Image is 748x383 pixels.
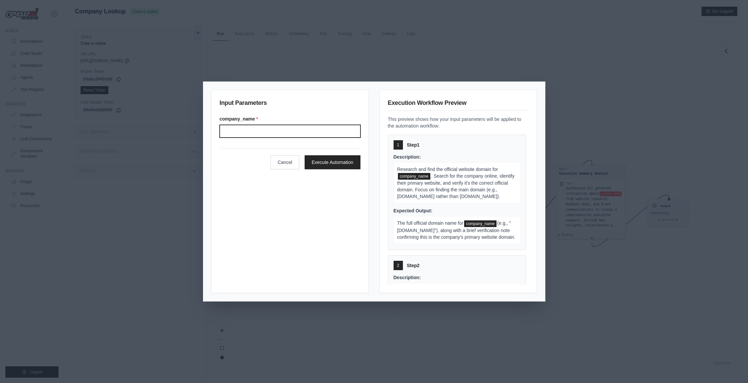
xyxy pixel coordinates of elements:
span: company_name [464,220,497,227]
span: 1 [397,142,399,148]
label: company_name [220,116,360,122]
h3: Execution Workflow Preview [388,98,529,111]
iframe: Chat Widget [715,351,748,383]
span: Description: [394,154,421,160]
span: Research and find the official website domain for [397,167,498,172]
span: Description: [394,275,421,280]
span: company_name [398,173,430,180]
span: Expected Output: [394,208,433,213]
span: (e.g., "[DOMAIN_NAME]"), along with a brief verification note confirming this is the company's pr... [397,220,516,239]
span: The full official domain name for [397,220,463,226]
button: Cancel [271,155,299,169]
span: Step 2 [407,262,420,269]
p: This preview shows how your input parameters will be applied to the automation workflow: [388,116,529,129]
span: . Search for the company online, identify their primary website, and verify it's the correct offi... [397,173,515,199]
h3: Input Parameters [220,98,360,110]
span: 2 [397,263,399,268]
span: Step 1 [407,142,420,148]
button: Execute Automation [305,155,360,169]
